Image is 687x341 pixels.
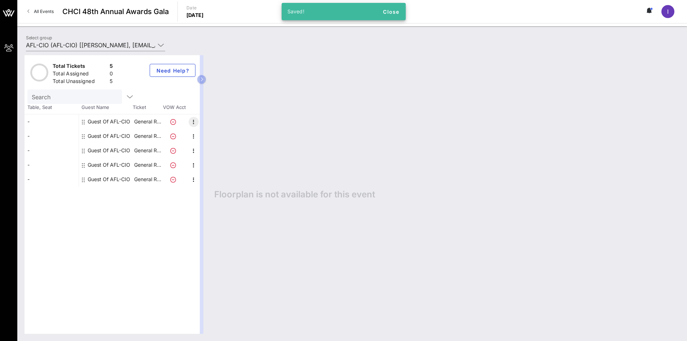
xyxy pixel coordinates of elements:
span: Table, Seat [25,104,79,111]
p: General R… [133,114,162,129]
p: Date [186,4,204,12]
div: Guest Of AFL-CIO [88,158,130,172]
span: Close [383,9,400,15]
div: Guest Of AFL-CIO [88,129,130,143]
span: VOW Acct [162,104,187,111]
p: General R… [133,143,162,158]
div: - [25,158,79,172]
p: General R… [133,172,162,187]
div: Total Tickets [53,62,107,71]
a: All Events [23,6,58,17]
div: - [25,172,79,187]
div: Guest Of AFL-CIO [88,114,130,129]
div: Total Unassigned [53,78,107,87]
span: Need Help? [156,67,189,74]
button: Need Help? [150,64,195,77]
button: Close [380,5,403,18]
p: General R… [133,129,162,143]
span: Saved! [287,8,305,14]
div: Guest Of AFL-CIO [88,143,130,158]
div: 0 [110,70,113,79]
div: 5 [110,78,113,87]
div: - [25,129,79,143]
span: I [667,8,669,15]
div: Total Assigned [53,70,107,79]
div: Guest Of AFL-CIO [88,172,130,187]
span: CHCI 48th Annual Awards Gala [62,6,169,17]
div: 5 [110,62,113,71]
p: [DATE] [186,12,204,19]
div: - [25,114,79,129]
div: - [25,143,79,158]
span: All Events [34,9,54,14]
span: Floorplan is not available for this event [214,189,375,200]
label: Select group [26,35,52,40]
span: Ticket [133,104,162,111]
p: General R… [133,158,162,172]
span: Guest Name [79,104,133,111]
div: I [661,5,674,18]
